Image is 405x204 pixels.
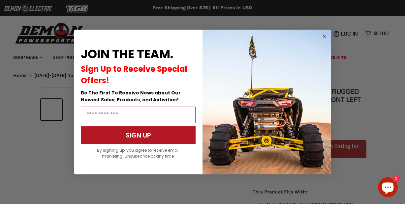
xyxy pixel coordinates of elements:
span: JOIN THE TEAM. [81,46,173,63]
span: Sign Up to Receive Special Offers! [81,64,187,86]
img: a9095488-b6e7-41ba-879d-588abfab540b.jpeg [202,30,331,174]
span: Be The First To Receive News about Our Newest Sales, Products, and Activities! [81,89,181,103]
input: Email Address [81,107,196,123]
button: SIGN UP [81,126,196,144]
button: Close dialog [320,32,328,40]
span: By signing up, you agree to receive email marketing. Unsubscribe at any time. [97,147,179,159]
inbox-online-store-chat: Shopify online store chat [376,177,400,199]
